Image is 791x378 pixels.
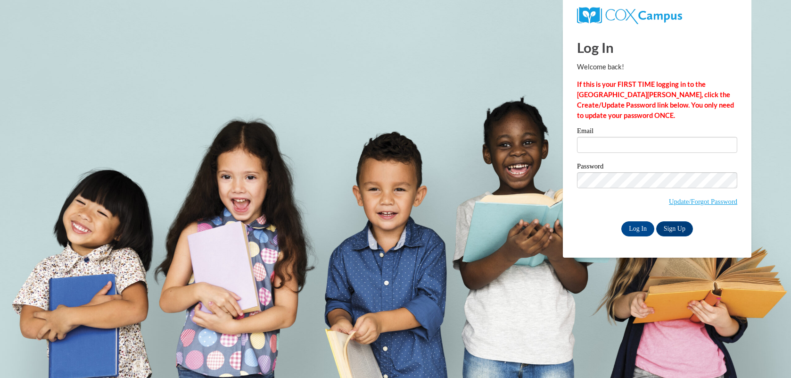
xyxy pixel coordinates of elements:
a: COX Campus [577,11,682,19]
label: Email [577,127,737,137]
strong: If this is your FIRST TIME logging in to the [GEOGRAPHIC_DATA][PERSON_NAME], click the Create/Upd... [577,80,734,119]
a: Update/Forgot Password [669,198,737,205]
img: COX Campus [577,7,682,24]
label: Password [577,163,737,172]
p: Welcome back! [577,62,737,72]
h1: Log In [577,38,737,57]
input: Log In [621,221,654,236]
a: Sign Up [656,221,693,236]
